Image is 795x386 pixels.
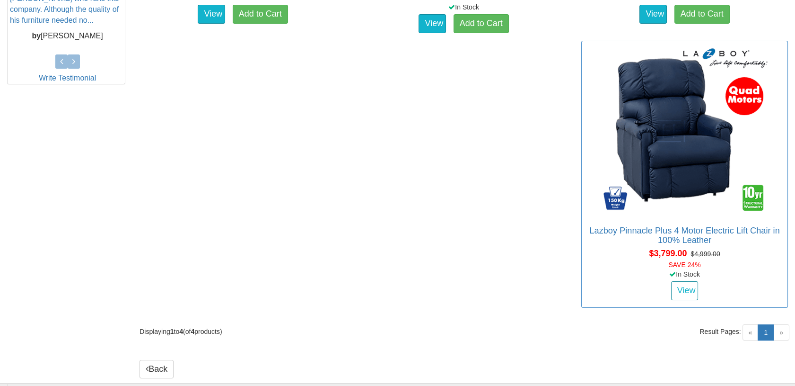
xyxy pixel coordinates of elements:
div: In Stock [358,2,569,12]
strong: 4 [191,328,194,335]
strong: 1 [170,328,174,335]
a: View [639,5,667,24]
p: [PERSON_NAME] [10,31,125,42]
img: Lazboy Pinnacle Plus 4 Motor Electric Lift Chair in 100% Leather [600,46,770,216]
a: Write Testimonial [39,74,96,82]
span: « [743,324,759,341]
b: by [32,32,41,40]
a: 1 [758,324,774,341]
strong: 4 [179,328,183,335]
a: Add to Cart [233,5,288,24]
a: Back [140,360,174,379]
div: In Stock [579,269,790,279]
a: Add to Cart [454,14,509,33]
span: » [773,324,789,341]
a: View [419,14,446,33]
a: Add to Cart [674,5,730,24]
a: Lazboy Pinnacle Plus 4 Motor Electric Lift Chair in 100% Leather [589,226,779,245]
a: View [198,5,225,24]
span: $3,799.00 [649,249,687,258]
div: Displaying to (of products) [132,327,463,336]
font: SAVE 24% [668,261,700,269]
del: $4,999.00 [690,250,720,258]
a: View [671,281,699,300]
span: Result Pages: [699,327,741,336]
